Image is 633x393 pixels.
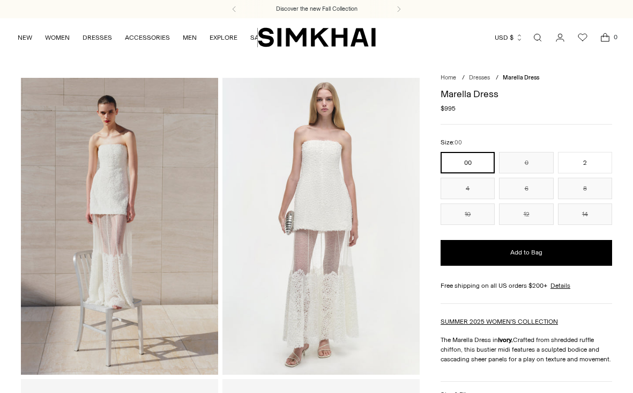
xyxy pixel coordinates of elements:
span: 00 [455,139,462,146]
button: 10 [441,203,495,225]
span: $995 [441,104,456,113]
strong: Ivory. [498,336,513,344]
button: 2 [558,152,612,173]
a: DRESSES [83,26,112,49]
p: The Marella Dress in Crafted from shredded ruffle chiffon, this bustier midi features a sculpted ... [441,335,612,364]
a: EXPLORE [210,26,237,49]
nav: breadcrumbs [441,74,612,83]
button: Add to Bag [441,240,612,266]
button: 14 [558,203,612,225]
label: Size: [441,137,462,148]
span: 0 [610,32,620,42]
button: 0 [499,152,553,173]
div: Free shipping on all US orders $200+ [441,281,612,290]
button: 8 [558,178,612,199]
a: WOMEN [45,26,70,49]
div: / [496,74,498,83]
img: Marella Dress [222,78,420,374]
a: Discover the new Fall Collection [276,5,358,13]
a: Open search modal [527,27,548,48]
span: Marella Dress [503,74,539,81]
button: USD $ [495,26,523,49]
span: Add to Bag [510,248,542,257]
a: Wishlist [572,27,593,48]
button: 4 [441,178,495,199]
h1: Marella Dress [441,89,612,99]
a: Dresses [469,74,490,81]
a: ACCESSORIES [125,26,170,49]
a: Go to the account page [549,27,571,48]
button: 6 [499,178,553,199]
a: NEW [18,26,32,49]
button: 00 [441,152,495,173]
a: SUMMER 2025 WOMEN'S COLLECTION [441,318,558,325]
a: SALE [250,26,266,49]
a: MEN [183,26,197,49]
a: Details [550,281,570,290]
a: Open cart modal [594,27,616,48]
div: / [462,74,465,83]
a: Home [441,74,456,81]
a: SIMKHAI [258,27,376,48]
img: Marella Dress [21,78,218,374]
button: 12 [499,203,553,225]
